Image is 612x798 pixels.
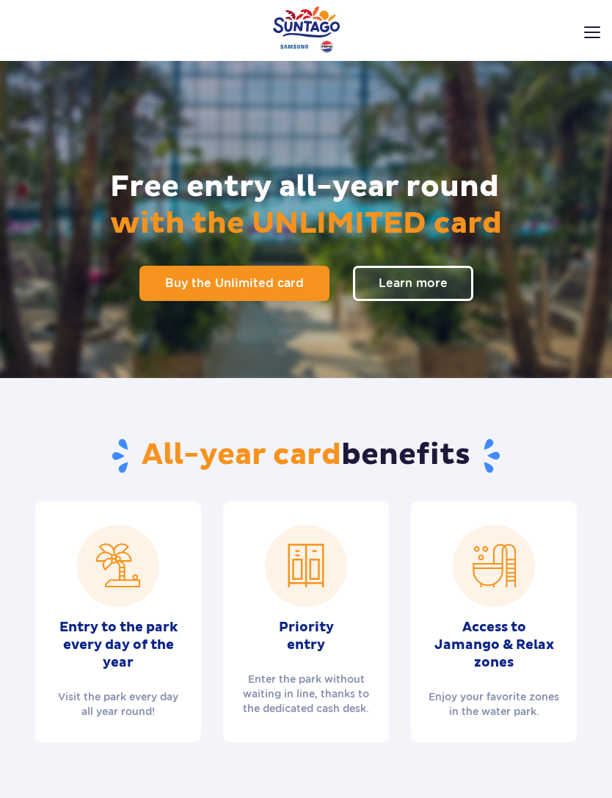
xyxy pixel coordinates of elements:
[110,206,502,242] span: with the UNLIMITED card
[58,689,178,719] p: Visit the park every day all year round!
[110,169,502,242] h2: Free entry all-year round
[35,437,577,475] h2: benefits
[279,619,334,654] h2: Priority entry
[165,278,304,289] span: Buy the Unlimited card
[53,619,183,672] h2: Entry to the park every day of the year
[379,278,448,289] span: Learn more
[241,672,371,716] p: Enter the park without waiting in line, thanks to the dedicated cash desk.
[353,266,473,301] a: Learn more
[142,437,341,474] span: All-year card
[584,26,600,38] img: Open menu
[429,619,559,672] h2: Access to Jamango & Relax zones
[429,689,559,719] p: Enjoy your favorite zones in the water park.
[139,266,329,301] a: Buy the Unlimited card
